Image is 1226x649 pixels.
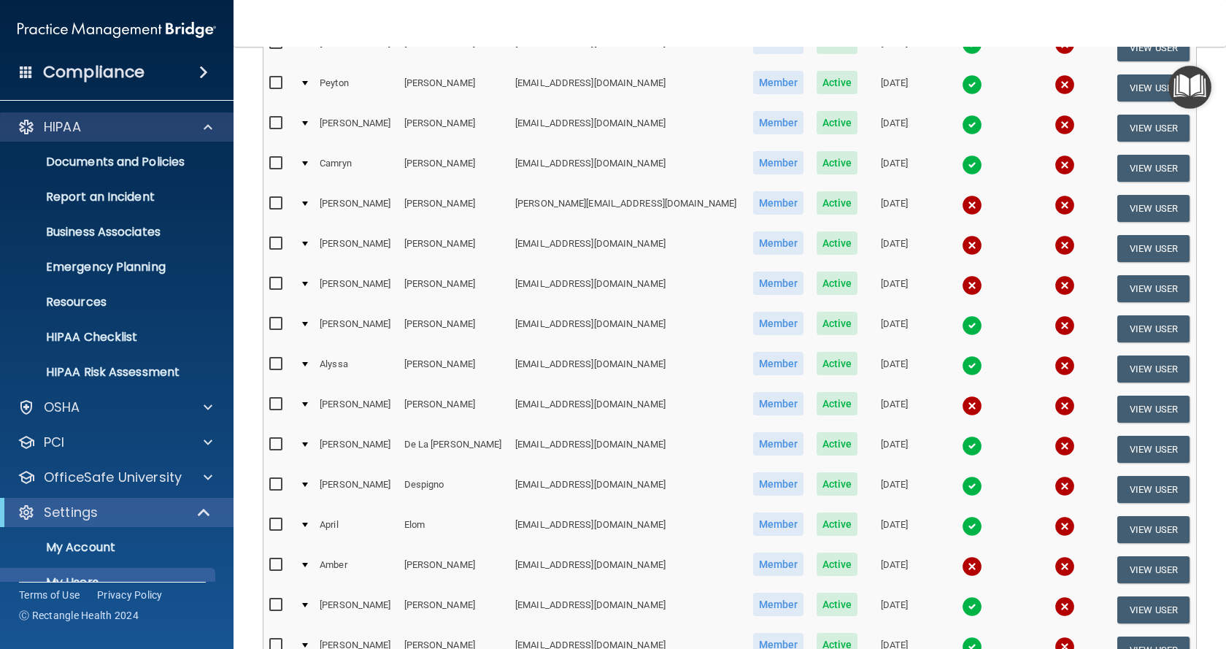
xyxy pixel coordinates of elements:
[509,188,747,229] td: [PERSON_NAME][EMAIL_ADDRESS][DOMAIN_NAME]
[314,68,398,108] td: Peyton
[18,469,212,486] a: OfficeSafe University
[509,469,747,510] td: [EMAIL_ADDRESS][DOMAIN_NAME]
[43,62,144,82] h4: Compliance
[962,74,982,95] img: tick.e7d51cea.svg
[817,392,858,415] span: Active
[817,512,858,536] span: Active
[314,269,398,309] td: [PERSON_NAME]
[314,590,398,630] td: [PERSON_NAME]
[1117,315,1190,342] button: View User
[44,399,80,416] p: OSHA
[1055,516,1075,537] img: cross.ca9f0e7f.svg
[753,71,804,94] span: Member
[1117,115,1190,142] button: View User
[864,68,925,108] td: [DATE]
[398,309,510,349] td: [PERSON_NAME]
[753,151,804,174] span: Member
[864,469,925,510] td: [DATE]
[509,229,747,269] td: [EMAIL_ADDRESS][DOMAIN_NAME]
[509,550,747,590] td: [EMAIL_ADDRESS][DOMAIN_NAME]
[1117,195,1190,222] button: View User
[1055,436,1075,456] img: cross.ca9f0e7f.svg
[314,349,398,389] td: Alyssa
[398,469,510,510] td: Despigno
[817,472,858,496] span: Active
[398,550,510,590] td: [PERSON_NAME]
[314,148,398,188] td: Camryn
[753,553,804,576] span: Member
[44,118,81,136] p: HIPAA
[9,225,209,239] p: Business Associates
[753,392,804,415] span: Member
[398,349,510,389] td: [PERSON_NAME]
[962,275,982,296] img: cross.ca9f0e7f.svg
[44,504,98,521] p: Settings
[864,349,925,389] td: [DATE]
[1117,235,1190,262] button: View User
[44,434,64,451] p: PCI
[398,188,510,229] td: [PERSON_NAME]
[1117,396,1190,423] button: View User
[398,108,510,148] td: [PERSON_NAME]
[398,269,510,309] td: [PERSON_NAME]
[753,512,804,536] span: Member
[18,504,212,521] a: Settings
[509,349,747,389] td: [EMAIL_ADDRESS][DOMAIN_NAME]
[864,269,925,309] td: [DATE]
[314,309,398,349] td: [PERSON_NAME]
[1055,115,1075,135] img: cross.ca9f0e7f.svg
[753,111,804,134] span: Member
[398,429,510,469] td: De La [PERSON_NAME]
[509,510,747,550] td: [EMAIL_ADDRESS][DOMAIN_NAME]
[509,429,747,469] td: [EMAIL_ADDRESS][DOMAIN_NAME]
[9,260,209,274] p: Emergency Planning
[1055,275,1075,296] img: cross.ca9f0e7f.svg
[753,272,804,295] span: Member
[1117,34,1190,61] button: View User
[864,389,925,429] td: [DATE]
[753,472,804,496] span: Member
[18,118,212,136] a: HIPAA
[753,312,804,335] span: Member
[1117,275,1190,302] button: View User
[314,108,398,148] td: [PERSON_NAME]
[9,365,209,380] p: HIPAA Risk Assessment
[398,148,510,188] td: [PERSON_NAME]
[1055,74,1075,95] img: cross.ca9f0e7f.svg
[44,469,182,486] p: OfficeSafe University
[398,68,510,108] td: [PERSON_NAME]
[1117,155,1190,182] button: View User
[509,148,747,188] td: [EMAIL_ADDRESS][DOMAIN_NAME]
[962,396,982,416] img: cross.ca9f0e7f.svg
[864,108,925,148] td: [DATE]
[753,432,804,456] span: Member
[962,315,982,336] img: tick.e7d51cea.svg
[962,516,982,537] img: tick.e7d51cea.svg
[1117,476,1190,503] button: View User
[97,588,163,602] a: Privacy Policy
[753,593,804,616] span: Member
[509,108,747,148] td: [EMAIL_ADDRESS][DOMAIN_NAME]
[9,540,209,555] p: My Account
[9,155,209,169] p: Documents and Policies
[817,312,858,335] span: Active
[864,188,925,229] td: [DATE]
[1055,596,1075,617] img: cross.ca9f0e7f.svg
[398,590,510,630] td: [PERSON_NAME]
[962,556,982,577] img: cross.ca9f0e7f.svg
[314,389,398,429] td: [PERSON_NAME]
[314,469,398,510] td: [PERSON_NAME]
[753,352,804,375] span: Member
[314,188,398,229] td: [PERSON_NAME]
[314,229,398,269] td: [PERSON_NAME]
[19,588,80,602] a: Terms of Use
[817,111,858,134] span: Active
[817,432,858,456] span: Active
[864,309,925,349] td: [DATE]
[1117,356,1190,383] button: View User
[1055,155,1075,175] img: cross.ca9f0e7f.svg
[864,550,925,590] td: [DATE]
[817,191,858,215] span: Active
[817,593,858,616] span: Active
[18,15,216,45] img: PMB logo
